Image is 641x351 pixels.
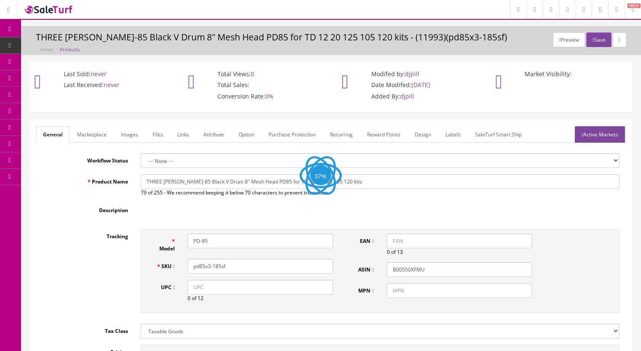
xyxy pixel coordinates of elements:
[387,283,532,298] input: MPN
[38,81,163,89] p: Last Received:
[411,81,430,89] span: [DATE]
[141,174,620,189] input: Product Name
[36,229,134,240] label: Tracking
[70,126,113,143] a: Marketplace
[60,46,80,53] a: Products
[468,126,528,143] a: SaleTurf Smart Ship
[628,3,641,8] span: HELP
[36,32,626,42] h3: THREE [PERSON_NAME]-85 Black V Drum 8" Mesh Head PD85 for TD 12 20 125 105 120 kits - (11993)(pd8...
[586,32,611,47] button: Save
[323,126,359,143] a: Recurring
[346,70,470,78] p: Modifed by:
[346,81,470,89] p: Date Modifed:
[265,92,274,100] span: 0%
[387,234,532,248] input: EAN
[360,126,407,143] a: Reward Points
[408,126,438,143] a: Design
[150,234,181,253] label: Model
[36,324,134,335] label: Tax Class
[148,189,329,196] span: of 255 - We recommend keeping it below 70 characters to prevent truncation.
[171,126,196,143] a: Links
[161,284,175,291] span: UPC
[232,126,261,143] a: Option
[387,262,532,277] input: ASIN
[104,81,120,89] span: never
[188,234,333,248] input: Model
[24,4,74,15] img: SaleTurf
[405,70,419,78] span: djpill
[358,287,374,294] span: MPN
[197,126,231,143] a: Attribute
[192,295,204,302] span: of 12
[146,126,170,143] a: Files
[161,263,175,270] span: SKU
[188,280,333,295] input: UPC
[553,32,585,47] button: Preview
[91,70,107,78] span: never
[575,126,625,143] a: Active Markets
[114,126,145,143] a: Images
[262,126,322,143] a: Purchase Protection
[358,266,374,273] span: ASIN
[400,92,414,100] span: djpill
[38,70,163,78] p: Last Sold:
[36,174,134,186] label: Product Name
[36,126,70,143] a: General
[188,259,333,274] input: SKU
[188,295,190,302] span: 0
[192,93,316,100] p: Conversion Rate:
[192,70,316,78] p: Total Views:
[439,126,467,143] a: Labels
[391,248,403,255] span: of 13
[387,248,390,255] span: 0
[36,203,134,214] label: Description
[40,46,53,53] a: Home
[251,70,254,78] span: 0
[36,153,134,165] label: Workflow Status
[192,81,316,89] p: Total Sales:
[499,70,624,78] p: Market Visibility:
[346,93,470,100] p: Added By:
[141,189,147,196] span: 79
[360,237,374,245] span: EAN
